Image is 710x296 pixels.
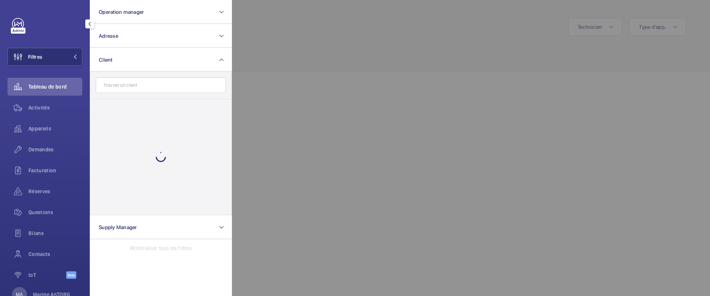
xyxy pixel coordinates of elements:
[28,229,82,237] span: Bilans
[28,209,82,216] span: Questions
[28,53,42,61] span: Filtres
[28,188,82,195] span: Réserves
[7,48,82,66] button: Filtres
[28,146,82,153] span: Demandes
[66,271,76,279] span: Beta
[28,104,82,111] span: Activités
[28,83,82,90] span: Tableau de bord
[28,167,82,174] span: Facturation
[28,125,82,132] span: Appareils
[28,250,82,258] span: Contacts
[28,271,66,279] span: IoT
